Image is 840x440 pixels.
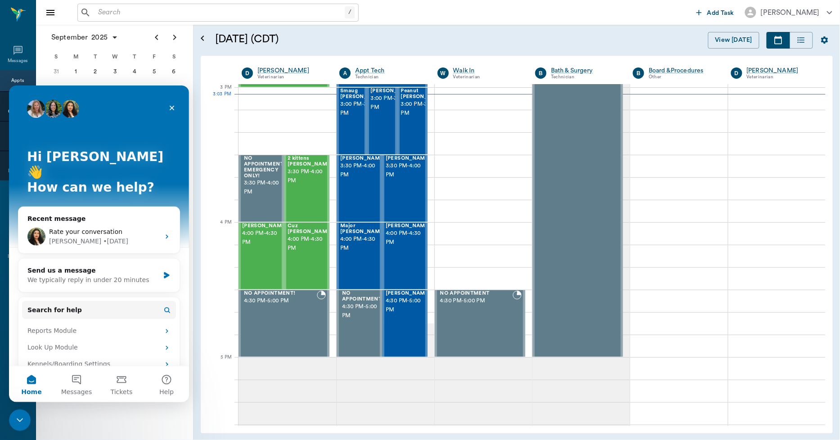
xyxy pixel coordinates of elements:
[633,67,644,79] div: B
[242,223,287,229] span: [PERSON_NAME]
[197,21,208,56] button: Open calendar
[649,73,717,81] div: Other
[708,32,759,49] button: View [DATE]
[9,135,171,168] div: Profile image for LizbethRate your conversation[PERSON_NAME]•[DATE]
[453,66,522,75] a: Walk In
[40,151,92,161] div: [PERSON_NAME]
[12,303,32,310] span: Home
[208,83,231,105] div: 3 PM
[69,65,82,78] div: Monday, September 1, 2025
[340,223,385,235] span: Major [PERSON_NAME]
[41,4,59,22] button: Close drawer
[155,14,171,31] div: Close
[89,65,102,78] div: Tuesday, September 2, 2025
[386,162,431,180] span: 3:30 PM - 4:00 PM
[382,290,428,357] div: BOOKED, 4:30 PM - 5:00 PM
[145,50,164,63] div: F
[148,28,166,46] button: Previous page
[288,167,333,185] span: 3:30 PM - 4:00 PM
[340,162,385,180] span: 3:30 PM - 4:00 PM
[208,353,231,375] div: 5 PM
[337,155,382,222] div: NOT_CONFIRMED, 3:30 PM - 4:00 PM
[386,229,431,247] span: 4:00 PM - 4:30 PM
[649,66,717,75] div: Board &Procedures
[440,296,513,305] span: 4:30 PM - 5:00 PM
[693,4,738,21] button: Add Task
[340,100,385,118] span: 3:00 PM - 3:30 PM
[435,290,525,357] div: BOOKED, 4:30 PM - 5:00 PM
[386,296,431,314] span: 4:30 PM - 5:00 PM
[18,220,73,229] span: Search for help
[13,270,167,287] div: Kennels/Boarding Settings
[386,223,431,229] span: [PERSON_NAME]
[453,73,522,81] div: Veterinarian
[731,67,742,79] div: D
[340,88,385,100] span: Smaug [PERSON_NAME]
[215,32,452,46] h5: [DATE] (CDT)
[95,6,345,19] input: Search
[40,143,113,150] span: Rate your conversation
[18,142,36,160] img: Profile image for Lizbeth
[69,81,82,94] div: Monday, September 8, 2025
[13,216,167,233] button: Search for help
[288,223,333,235] span: Cuz [PERSON_NAME]
[355,66,424,75] a: Appt Tech
[46,50,66,63] div: S
[208,218,231,240] div: 4 PM
[401,100,446,118] span: 3:00 PM - 3:30 PM
[257,66,326,75] a: [PERSON_NAME]
[340,156,385,162] span: [PERSON_NAME]
[738,4,840,21] button: [PERSON_NAME]
[9,85,189,402] iframe: Intercom live chat
[8,58,28,64] div: Messages
[370,88,415,94] span: [PERSON_NAME]
[337,222,382,290] div: BOOKED, 4:00 PM - 4:30 PM
[401,88,446,100] span: Peanut [PERSON_NAME]
[747,66,815,75] a: [PERSON_NAME]
[8,253,28,260] div: Inventory
[50,65,63,78] div: Sunday, August 31, 2025
[386,156,431,162] span: [PERSON_NAME]
[761,7,820,18] div: [PERSON_NAME]
[148,65,161,78] div: Friday, September 5, 2025
[244,179,285,197] span: 3:30 PM - 4:00 PM
[438,67,449,79] div: W
[125,50,145,63] div: T
[551,66,619,75] div: Bath & Surgery
[135,281,180,317] button: Help
[90,31,109,44] span: 2025
[345,6,355,18] div: /
[382,155,428,222] div: NOT_CONFIRMED, 3:30 PM - 4:00 PM
[167,65,180,78] div: Saturday, September 6, 2025
[13,237,167,254] div: Reports Module
[47,28,123,46] button: September2025
[18,190,150,199] div: We typically reply in under 20 minutes
[339,67,351,79] div: A
[284,155,330,222] div: NOT_CONFIRMED, 3:30 PM - 4:00 PM
[11,77,24,84] div: Appts
[164,50,184,63] div: S
[242,67,253,79] div: D
[355,73,424,81] div: Technician
[18,180,150,190] div: Send us a message
[337,87,367,155] div: CHECKED_IN, 3:00 PM - 3:30 PM
[342,291,384,302] span: NO APPOINTMENT!
[89,81,102,94] div: Tuesday, September 9, 2025
[242,229,287,247] span: 4:00 PM - 4:30 PM
[94,151,119,161] div: • [DATE]
[66,50,86,63] div: M
[86,50,105,63] div: T
[45,281,90,317] button: Messages
[109,65,122,78] div: Wednesday, September 3, 2025
[367,87,397,155] div: CHECKED_IN, 3:00 PM - 3:30 PM
[128,81,141,94] div: Thursday, September 11, 2025
[239,222,284,290] div: NOT_CONFIRMED, 4:00 PM - 4:30 PM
